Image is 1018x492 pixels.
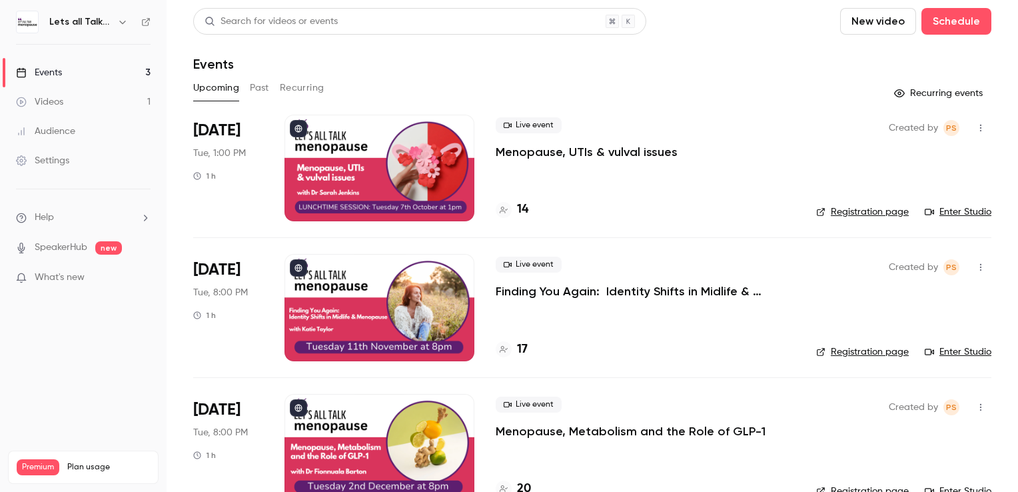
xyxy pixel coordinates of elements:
[35,211,54,225] span: Help
[921,8,991,35] button: Schedule
[193,115,263,221] div: Oct 7 Tue, 1:00 PM (Europe/London)
[193,147,246,160] span: Tue, 1:00 PM
[280,77,324,99] button: Recurring
[35,241,87,255] a: SpeakerHub
[943,399,959,415] span: Phil spurr
[517,341,528,359] h4: 17
[17,459,59,475] span: Premium
[496,257,562,273] span: Live event
[135,272,151,284] iframe: Noticeable Trigger
[49,15,112,29] h6: Lets all Talk Menopause LIVE
[889,399,938,415] span: Created by
[16,66,62,79] div: Events
[496,201,528,219] a: 14
[193,286,248,299] span: Tue, 8:00 PM
[35,271,85,285] span: What's new
[496,117,562,133] span: Live event
[193,310,216,321] div: 1 h
[250,77,269,99] button: Past
[496,341,528,359] a: 17
[17,11,38,33] img: Lets all Talk Menopause LIVE
[95,241,122,255] span: new
[16,154,69,167] div: Settings
[193,120,241,141] span: [DATE]
[193,254,263,361] div: Nov 11 Tue, 8:00 PM (Europe/London)
[16,95,63,109] div: Videos
[193,171,216,181] div: 1 h
[67,462,150,473] span: Plan usage
[16,211,151,225] li: help-dropdown-opener
[193,259,241,281] span: [DATE]
[943,120,959,136] span: Phil spurr
[193,56,234,72] h1: Events
[205,15,338,29] div: Search for videos or events
[943,259,959,275] span: Phil spurr
[16,125,75,138] div: Audience
[496,144,678,160] a: Menopause, UTIs & vulval issues
[496,423,765,439] a: Menopause, Metabolism and the Role of GLP-1
[496,283,795,299] a: Finding You Again: Identity Shifts in Midlife & Menopause
[889,259,938,275] span: Created by
[193,450,216,461] div: 1 h
[496,397,562,413] span: Live event
[193,426,248,439] span: Tue, 8:00 PM
[193,399,241,421] span: [DATE]
[925,205,991,219] a: Enter Studio
[816,345,909,359] a: Registration page
[193,77,239,99] button: Upcoming
[840,8,916,35] button: New video
[517,201,528,219] h4: 14
[816,205,909,219] a: Registration page
[946,399,957,415] span: Ps
[946,120,957,136] span: Ps
[925,345,991,359] a: Enter Studio
[889,120,938,136] span: Created by
[888,83,991,104] button: Recurring events
[946,259,957,275] span: Ps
